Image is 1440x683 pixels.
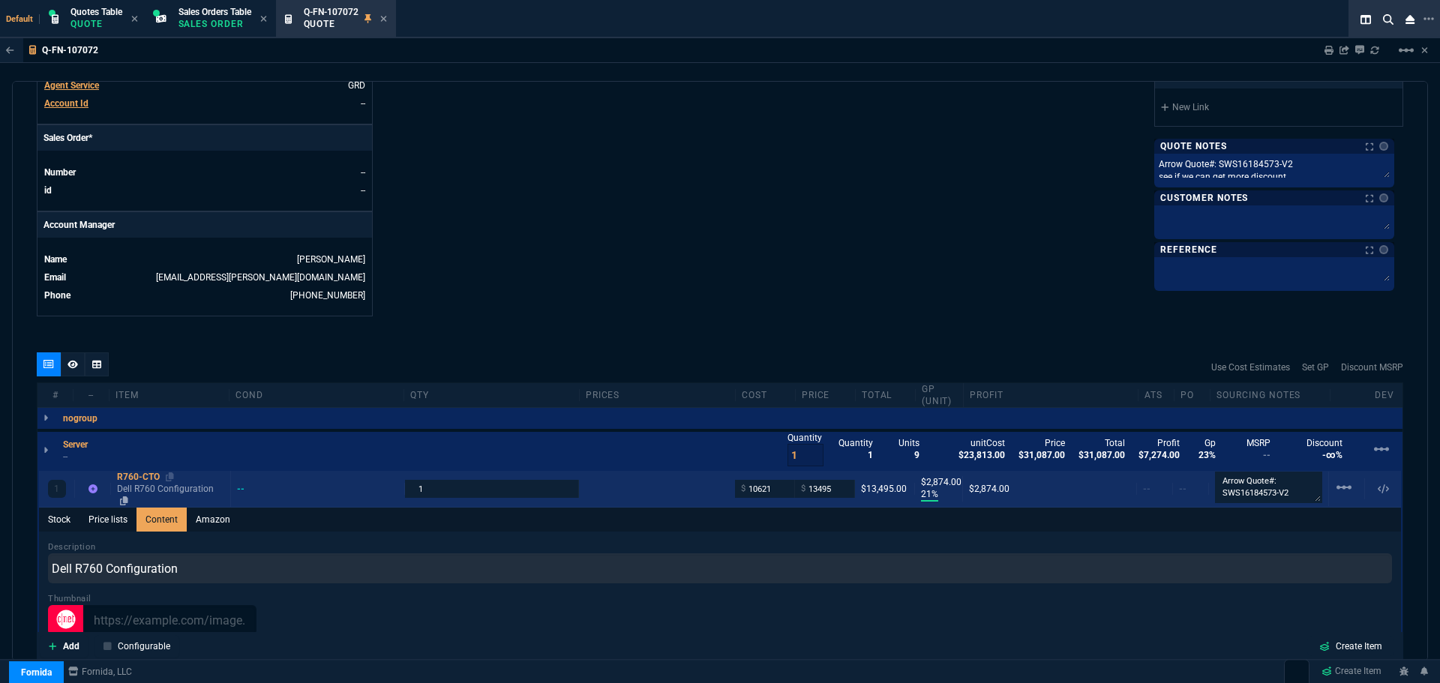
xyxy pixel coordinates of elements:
input: Line Description [48,553,1392,583]
label: Thumbnail [48,594,91,604]
td: Embedded Systems Management [13,199,247,216]
span: Name [44,254,67,265]
td: Power Cords [13,25,247,60]
a: 714-586-5495 [290,290,365,301]
p: Sales Order [178,18,251,30]
div: # [37,389,73,401]
p: $2,874.00 [921,476,956,488]
a: -- [361,167,365,178]
div: Total [856,389,916,401]
nx-icon: Item not found in Business Central. The quote is still valid. [88,484,97,494]
td: 1 [698,164,724,181]
div: qty [404,389,579,401]
span: -- [1179,484,1186,494]
span: Email [44,272,66,283]
a: -- [361,98,365,109]
td: Boot Optimized Storage Cards [13,181,247,199]
nx-icon: Back to Table [6,45,14,55]
div: $13,495.00 [861,483,908,495]
td: 1 [698,59,724,76]
mat-icon: Example home icon [1335,478,1353,496]
a: Use Cost Estimates [1211,361,1290,374]
a: [PERSON_NAME] [297,254,365,265]
span: Sales Orders Table [178,7,251,17]
span: Account Id [44,98,88,109]
span: Q-FN-107072 [304,7,358,17]
input: https://example.com/image.png [83,605,256,635]
td: PCIe Riser [13,59,247,76]
td: 1 [698,199,724,216]
td: NEMA 5-15P to C13 Wall Plug, 125 Volt, 15 AMP, 10 Feet (3m), Power Cord, [GEOGRAPHIC_DATA] [247,25,698,60]
a: Set GP [1302,361,1329,374]
td: 2 [698,146,724,163]
p: Customer Notes [1160,192,1248,204]
div: -- [73,389,109,401]
div: -- [237,483,259,495]
div: prices [580,389,736,401]
p: Quantity [787,432,823,444]
td: Broadcom 57504 Quad Port 10/25GbE, SFP28, OCP 3.0 NIC [247,111,698,128]
div: ATS [1138,389,1174,401]
a: Create Item [1307,637,1394,656]
td: BOSS-N1 controller card + with 2 M.2 480GB (RAID 1) [247,181,698,199]
td: 1 [698,77,724,112]
a: Discount MSRP [1341,361,1403,374]
p: Q-FN-107072 [42,44,98,56]
td: iDRAC9, Enterprise 16G [247,199,698,216]
span: Default [6,14,40,24]
a: New Link [1161,100,1396,114]
span: Quotes Table [70,7,122,17]
mat-icon: Example home icon [1397,41,1415,59]
nx-icon: Split Panels [1354,10,1377,28]
tr: undefined [43,96,366,111]
tr: undefined [43,183,366,198]
div: $2,874.00 [969,483,1130,495]
td: 1 [698,7,724,25]
span: Agent Service [44,80,99,91]
p: Quote Notes [1160,140,1227,152]
p: 1 [54,483,59,495]
p: Dell R760 Configuration [117,483,224,507]
mat-icon: Example home icon [1372,440,1390,458]
span: Number [44,167,76,178]
td: Additional Network Cards [13,129,247,146]
p: Quote [70,18,122,30]
div: GP (unit) [916,383,964,407]
label: Description [48,542,95,552]
span: $ [741,483,745,495]
td: 2 [698,25,724,60]
p: Add [63,640,79,653]
td: Broadcom 5720 Dual Port 1GbE LOM [247,129,698,146]
p: -- [63,451,97,463]
a: Create Item [1315,661,1387,683]
div: dev [1366,389,1402,401]
div: R760-CTO [117,471,224,483]
div: PO [1174,389,1210,401]
nx-icon: Open New Tab [1423,12,1434,26]
nx-icon: Search [1377,10,1399,28]
nx-icon: Close Tab [260,13,267,25]
a: msbcCompanyName [64,665,136,679]
a: Amazon [187,508,239,532]
p: Quote [304,18,358,30]
td: 1 [698,111,724,128]
td: Broadcom 57504 Quad Port 10/25GbE SFP28 Adapter, PCIe Full Height [247,146,698,163]
tr: undefined [43,78,366,93]
td: Motherboard supports ONLY CPUs below 250W (cannot upgrade to CPUs 250W and above), MLK [247,77,698,112]
tr: undefined [43,288,366,303]
a: Price lists [79,508,136,532]
a: Content [136,508,187,532]
td: Riser Config 11, 2x8 FH Slots (Gen4), 2x16 LP Slots (Gen4) [247,59,698,76]
p: Sales Order* [37,125,372,151]
tr: undefined [43,252,366,267]
td: Motherboard [13,77,247,112]
p: nogroup [63,412,97,424]
td: Bezel [13,164,247,181]
div: price [796,389,856,401]
div: cond [229,389,404,401]
a: GRD [348,80,365,91]
a: Hide Workbench [1421,44,1428,56]
p: Account Manager [37,212,372,238]
td: Power Supply [13,7,247,25]
tr: undefined [43,270,366,285]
